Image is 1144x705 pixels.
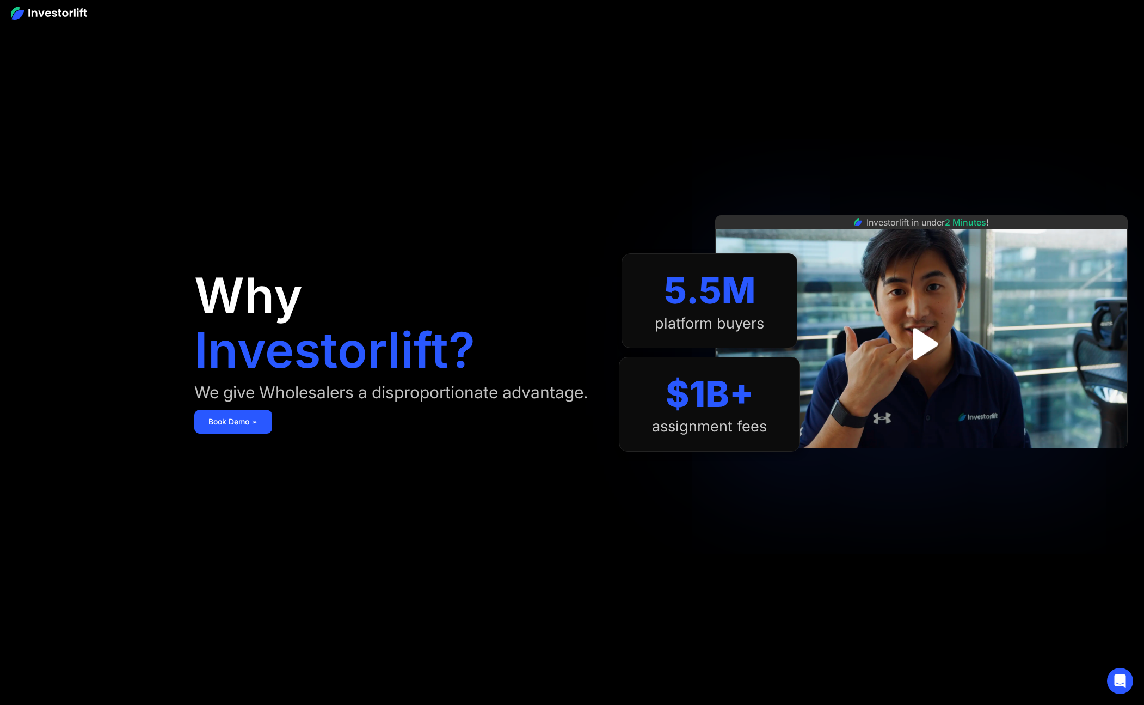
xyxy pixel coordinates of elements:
div: platform buyers [655,315,764,332]
a: Book Demo ➢ [194,410,272,434]
span: 2 Minutes [945,217,986,228]
div: assignment fees [652,418,767,435]
div: Open Intercom Messenger [1107,668,1133,694]
h1: Investorlift? [194,326,475,375]
iframe: Customer reviews powered by Trustpilot [840,454,1003,467]
div: We give Wholesalers a disproportionate advantage. [194,384,588,401]
h1: Why [194,271,303,320]
div: 5.5M [664,269,755,312]
div: $1B+ [666,373,754,416]
div: Investorlift in under ! [866,216,989,229]
a: open lightbox [897,320,946,368]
